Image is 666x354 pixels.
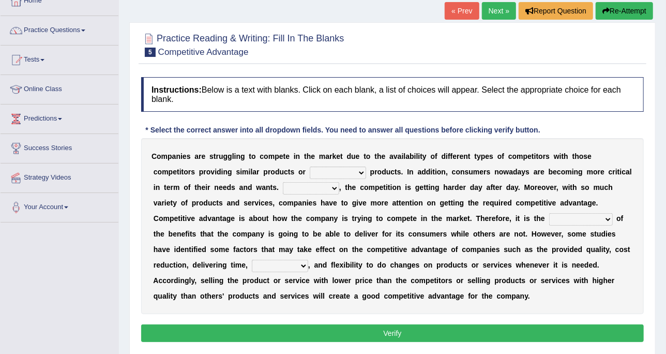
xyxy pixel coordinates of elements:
[593,168,598,176] b: o
[1,46,118,71] a: Tests
[525,168,529,176] b: s
[444,183,448,191] b: h
[270,168,275,176] b: o
[366,152,371,160] b: o
[370,168,375,176] b: p
[506,183,511,191] b: d
[401,168,403,176] b: .
[191,168,195,176] b: s
[538,152,543,160] b: o
[463,183,466,191] b: r
[574,168,579,176] b: n
[518,183,520,191] b: .
[262,183,266,191] b: a
[487,183,491,191] b: a
[414,152,416,160] b: i
[473,168,479,176] b: m
[502,152,505,160] b: f
[609,168,613,176] b: c
[340,152,343,160] b: t
[464,152,468,160] b: n
[364,152,366,160] b: t
[141,125,544,136] div: * Select the correct answer into all dropdown fields. You need to answer all questions before cli...
[291,168,295,176] b: s
[423,183,426,191] b: t
[437,168,442,176] b: o
[345,183,348,191] b: t
[570,183,573,191] b: t
[279,152,283,160] b: e
[442,152,446,160] b: d
[470,183,475,191] b: d
[483,168,486,176] b: r
[468,152,471,160] b: t
[561,168,566,176] b: o
[270,183,273,191] b: t
[486,152,490,160] b: e
[508,152,512,160] b: c
[384,183,386,191] b: t
[377,152,382,160] b: h
[448,183,452,191] b: a
[534,168,538,176] b: a
[268,152,275,160] b: m
[386,168,391,176] b: u
[452,168,456,176] b: c
[397,183,401,191] b: n
[546,183,550,191] b: v
[164,183,166,191] b: t
[397,168,401,176] b: s
[263,168,268,176] b: p
[421,168,426,176] b: d
[240,152,245,160] b: g
[180,152,183,160] b: i
[499,183,502,191] b: r
[584,152,588,160] b: s
[141,77,644,112] h4: Below is a text with blanks. Click on each blank, a list of choices will appear. Select the appro...
[534,152,536,160] b: i
[209,152,214,160] b: s
[239,183,244,191] b: a
[176,152,181,160] b: n
[199,152,201,160] b: r
[587,152,592,160] b: e
[450,152,453,160] b: f
[188,183,191,191] b: f
[388,183,390,191] b: t
[288,168,291,176] b: t
[145,48,156,57] span: 5
[179,168,181,176] b: i
[431,168,433,176] b: i
[499,168,504,176] b: o
[574,152,579,160] b: h
[219,183,223,191] b: e
[197,183,202,191] b: h
[564,152,568,160] b: h
[202,152,206,160] b: e
[422,152,427,160] b: y
[557,168,561,176] b: c
[572,168,574,176] b: i
[374,152,377,160] b: t
[336,152,340,160] b: e
[536,152,539,160] b: t
[256,168,259,176] b: r
[445,2,479,20] a: « Prev
[549,168,553,176] b: b
[511,183,515,191] b: a
[448,152,450,160] b: f
[158,47,249,57] small: Competitive Advantage
[228,152,232,160] b: g
[1,16,118,42] a: Practice Questions
[393,152,398,160] b: v
[304,152,307,160] b: t
[540,168,544,176] b: e
[550,183,554,191] b: e
[382,168,386,176] b: d
[389,152,393,160] b: a
[206,168,211,176] b: o
[184,168,188,176] b: o
[630,168,632,176] b: l
[223,168,228,176] b: n
[329,152,332,160] b: r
